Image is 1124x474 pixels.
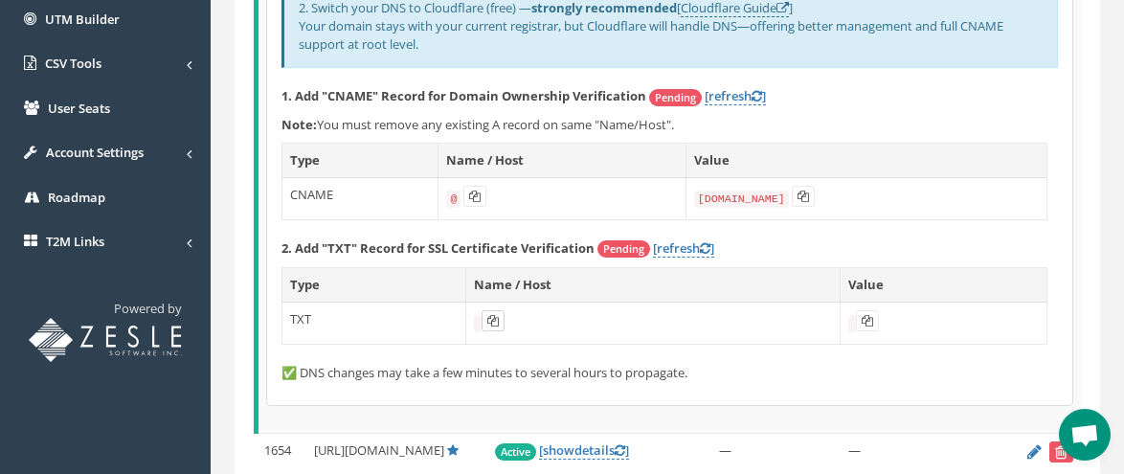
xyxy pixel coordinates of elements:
[649,89,702,106] span: Pending
[686,144,1046,178] th: Value
[1059,409,1111,461] div: Open chat
[841,434,1009,471] td: —
[495,443,536,461] span: Active
[45,11,120,28] span: UTM Builder
[45,55,101,72] span: CSV Tools
[281,239,595,257] strong: 2. Add "TXT" Record for SSL Certificate Verification
[48,189,105,206] span: Roadmap
[539,441,629,460] a: [showdetails]
[653,239,714,258] a: [refresh]
[46,144,144,161] span: Account Settings
[705,87,766,105] a: [refresh]
[447,441,459,459] a: Default
[711,434,841,471] td: —
[48,100,110,117] span: User Seats
[465,268,841,303] th: Name / Host
[282,144,438,178] th: Type
[841,268,1047,303] th: Value
[46,233,104,250] span: T2M Links
[114,300,182,317] span: Powered by
[281,364,1058,382] p: ✅ DNS changes may take a few minutes to several hours to propagate.
[282,268,466,303] th: Type
[257,434,306,471] td: 1654
[281,116,317,133] b: Note:
[597,240,650,258] span: Pending
[282,177,438,219] td: CNAME
[281,87,646,104] strong: 1. Add "CNAME" Record for Domain Ownership Verification
[282,302,466,344] td: TXT
[29,318,182,362] img: T2M URL Shortener powered by Zesle Software Inc.
[543,441,574,459] span: show
[438,144,686,178] th: Name / Host
[694,191,789,208] code: [DOMAIN_NAME]
[314,441,444,459] span: [URL][DOMAIN_NAME]
[281,116,1058,134] p: You must remove any existing A record on same "Name/Host".
[446,191,461,208] code: @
